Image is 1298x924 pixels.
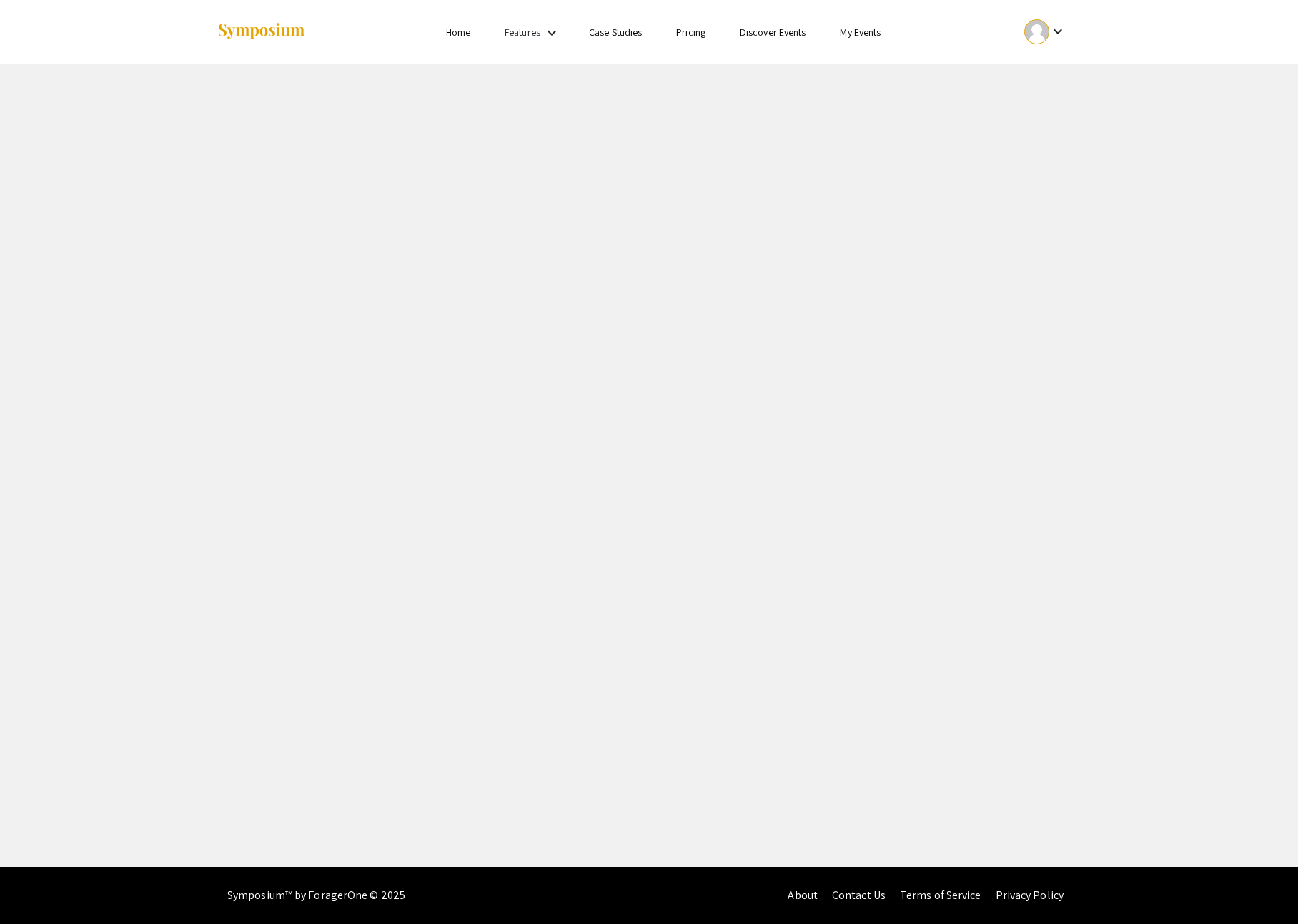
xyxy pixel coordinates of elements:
[217,22,306,41] img: Symposium by ForagerOne
[589,26,642,39] a: Case Studies
[676,26,705,39] a: Pricing
[543,24,560,41] mat-icon: Expand Features list
[227,867,405,924] div: Symposium™ by ForagerOne © 2025
[1009,16,1081,48] button: Expand account dropdown
[1237,860,1287,913] iframe: Chat
[788,888,818,903] a: About
[446,26,470,39] a: Home
[505,26,540,39] a: Features
[996,888,1064,903] a: Privacy Policy
[740,26,806,39] a: Discover Events
[832,888,886,903] a: Contact Us
[1049,23,1066,40] mat-icon: Expand account dropdown
[900,888,981,903] a: Terms of Service
[840,26,881,39] a: My Events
